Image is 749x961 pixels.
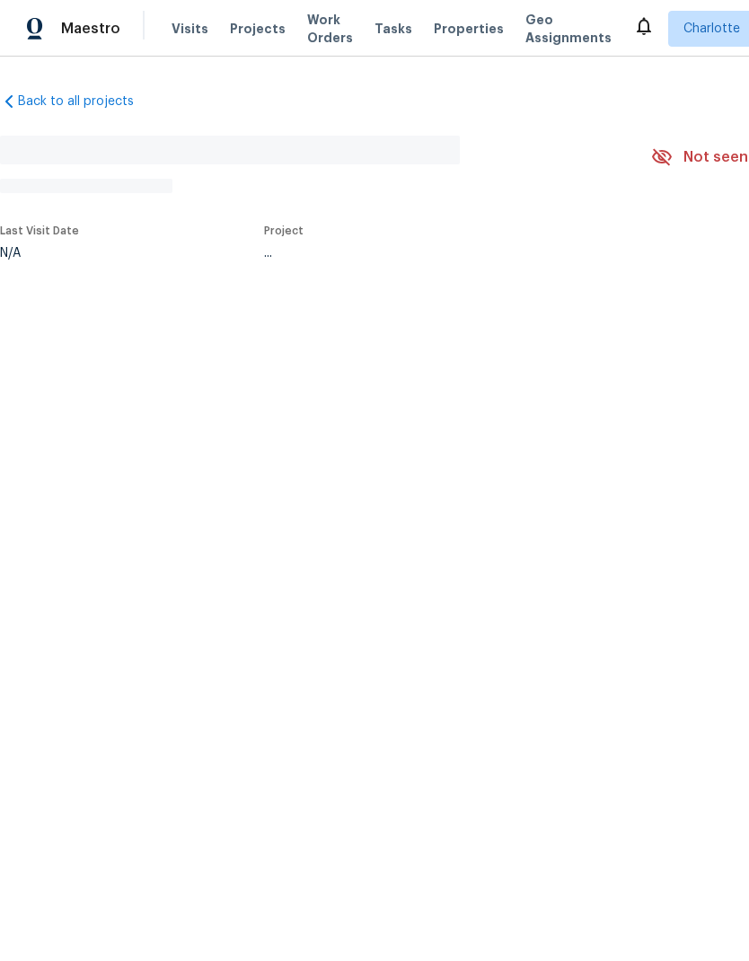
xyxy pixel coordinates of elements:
div: ... [264,247,609,260]
span: Project [264,225,304,236]
span: Geo Assignments [525,11,612,47]
span: Visits [172,20,208,38]
span: Work Orders [307,11,353,47]
span: Maestro [61,20,120,38]
span: Properties [434,20,504,38]
span: Charlotte [683,20,740,38]
span: Projects [230,20,286,38]
span: Tasks [374,22,412,35]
